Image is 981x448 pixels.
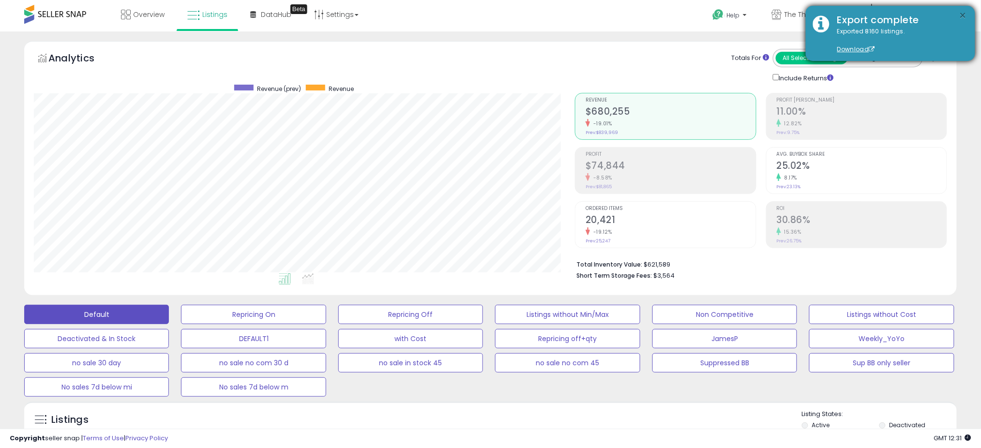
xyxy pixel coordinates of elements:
span: Listings [202,10,227,19]
button: No sales 7d below m [181,377,326,397]
span: DataHub [261,10,291,19]
small: Prev: $839,969 [586,130,618,135]
div: Exported 8160 listings. [830,27,968,54]
small: -19.01% [590,120,612,127]
a: Download [837,45,875,53]
div: Export complete [830,13,968,27]
small: Prev: 25,247 [586,238,610,244]
h2: $74,844 [586,160,755,173]
span: ROI [777,206,947,211]
h2: 30.86% [777,214,947,227]
button: Suppressed BB [652,353,797,373]
button: Repricing off+qty [495,329,640,348]
span: Ordered Items [586,206,755,211]
label: Active [812,421,830,429]
div: Tooltip anchor [290,4,307,14]
button: No sales 7d below mi [24,377,169,397]
button: no sale 30 day [24,353,169,373]
button: Listings without Cost [809,305,954,324]
button: Default [24,305,169,324]
span: Help [727,11,740,19]
a: Terms of Use [83,433,124,443]
small: 15.36% [781,228,801,236]
button: Listings without Min/Max [495,305,640,324]
button: JamesP [652,329,797,348]
h2: 25.02% [777,160,947,173]
button: with Cost [338,329,483,348]
button: Weekly_YoYo [809,329,954,348]
span: $3,564 [653,271,675,280]
button: no sale in stock 45 [338,353,483,373]
button: DEFAULT1 [181,329,326,348]
li: $621,589 [576,258,940,269]
span: Revenue [329,85,354,93]
button: × [959,10,967,22]
span: Overview [133,10,165,19]
b: Short Term Storage Fees: [576,271,652,280]
span: The Third Generation [785,10,856,19]
a: Help [705,1,756,31]
span: 2025-09-12 12:31 GMT [934,433,971,443]
small: 8.17% [781,174,798,181]
h2: 11.00% [777,106,947,119]
small: Prev: $81,865 [586,184,612,190]
div: seller snap | | [10,434,168,443]
span: Revenue [586,98,755,103]
div: Include Returns [766,72,845,83]
small: -8.58% [590,174,612,181]
button: Non Competitive [652,305,797,324]
span: Profit [PERSON_NAME] [777,98,947,103]
p: Listing States: [802,410,957,419]
i: Get Help [712,9,724,21]
small: Prev: 9.75% [777,130,800,135]
h2: 20,421 [586,214,755,227]
button: Sup BB only seller [809,353,954,373]
strong: Copyright [10,433,45,443]
button: Repricing Off [338,305,483,324]
a: Privacy Policy [125,433,168,443]
h2: $680,255 [586,106,755,119]
h5: Listings [51,413,89,427]
small: Prev: 26.75% [777,238,802,244]
button: no sale no com 45 [495,353,640,373]
span: Avg. Buybox Share [777,152,947,157]
button: All Selected Listings [776,52,848,64]
button: Deactivated & In Stock [24,329,169,348]
span: Profit [586,152,755,157]
h5: Analytics [48,51,113,67]
small: -19.12% [590,228,612,236]
small: Prev: 23.13% [777,184,801,190]
button: no sale no com 30 d [181,353,326,373]
label: Deactivated [889,421,925,429]
div: Totals For [732,54,770,63]
span: Revenue (prev) [257,85,301,93]
button: Repricing On [181,305,326,324]
small: 12.82% [781,120,802,127]
b: Total Inventory Value: [576,260,642,269]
